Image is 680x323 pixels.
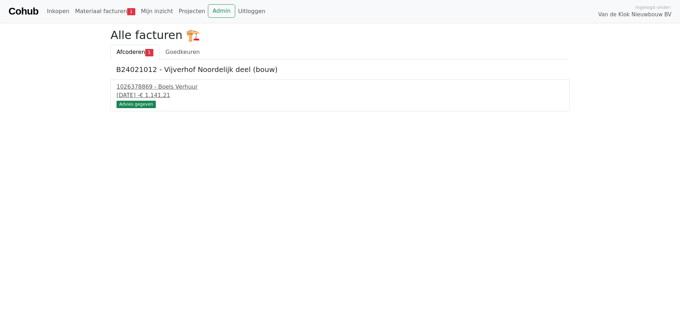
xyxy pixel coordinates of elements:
a: Goedkeuren [159,45,206,60]
a: Admin [208,4,235,18]
h5: B24021012 - Vijverhof Noordelijk deel (bouw) [116,65,564,74]
div: 1026378869 - Boels Verhuur [117,83,563,91]
a: Inkopen [44,4,72,18]
a: Cohub [8,3,38,20]
span: 1 [127,8,135,15]
h2: Alle facturen 🏗️ [110,28,569,42]
span: 1 [145,49,153,56]
a: 1026378869 - Boels Verhuur[DATE] -€ 1.141,21 Advies gegeven [117,83,563,107]
span: Afcoderen [117,49,145,55]
span: Goedkeuren [165,49,200,55]
a: Uitloggen [235,4,268,18]
a: Mijn inzicht [138,4,176,18]
a: Projecten [176,4,208,18]
a: Materiaal facturen1 [72,4,138,18]
span: € 1.141,21 [140,92,170,99]
div: [DATE] - [117,91,563,100]
div: Advies gegeven [117,101,156,108]
span: Van de Klok Nieuwbouw BV [598,11,671,19]
span: Ingelogd onder: [635,4,671,11]
a: Afcoderen1 [110,45,159,60]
